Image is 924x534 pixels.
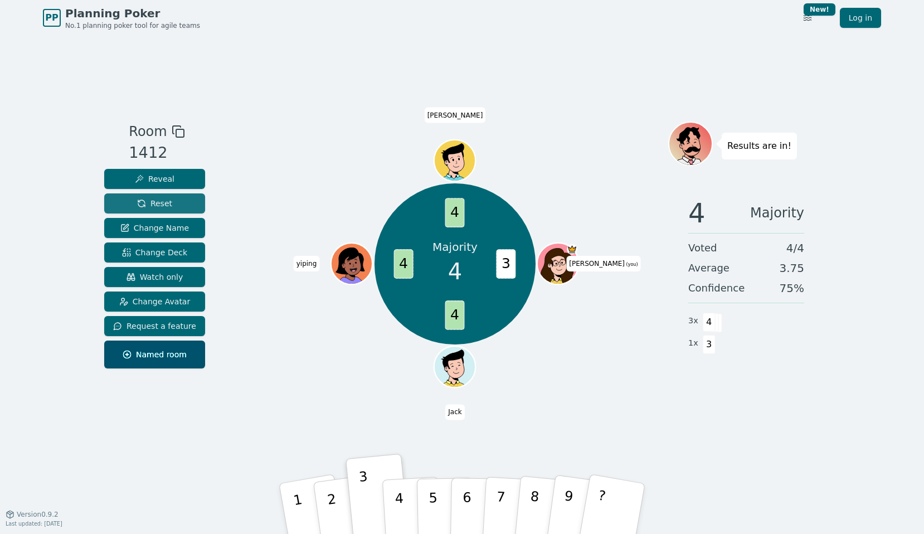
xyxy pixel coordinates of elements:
span: Click to change your name [425,108,486,123]
p: Majority [432,239,478,255]
span: 4 [394,249,414,278]
button: New! [797,8,818,28]
div: New! [804,3,835,16]
span: Average [688,260,730,276]
button: Reset [104,193,205,213]
span: Majority [750,200,804,226]
span: Reset [137,198,172,209]
span: Confidence [688,280,745,296]
span: 3 [703,335,716,354]
span: Click to change your name [566,256,640,271]
span: Change Avatar [119,296,191,307]
span: (you) [625,262,638,267]
span: 4 [445,300,465,329]
button: Named room [104,341,205,368]
span: 3 x [688,315,698,327]
span: Last updated: [DATE] [6,521,62,527]
span: 4 [448,255,462,288]
a: Log in [840,8,881,28]
span: Zach is the host [567,244,578,255]
button: Reveal [104,169,205,189]
span: Watch only [127,271,183,283]
span: Voted [688,240,717,256]
span: 1 x [688,337,698,349]
span: 4 [445,198,465,227]
span: Named room [123,349,187,360]
span: Change Name [120,222,189,234]
button: Change Avatar [104,292,205,312]
span: 4 [703,313,716,332]
p: Results are in! [727,138,791,154]
span: No.1 planning poker tool for agile teams [65,21,200,30]
button: Watch only [104,267,205,287]
button: Change Name [104,218,205,238]
span: 3.75 [779,260,804,276]
span: Click to change your name [445,405,464,420]
span: 4 [688,200,706,226]
span: Request a feature [113,321,196,332]
span: 75 % [780,280,804,296]
button: Version0.9.2 [6,510,59,519]
button: Change Deck [104,242,205,263]
span: Click to change your name [294,256,320,271]
span: Room [129,122,167,142]
span: Reveal [135,173,174,185]
span: 4 / 4 [786,240,804,256]
button: Request a feature [104,316,205,336]
span: Version 0.9.2 [17,510,59,519]
span: 3 [497,249,516,278]
span: Change Deck [122,247,187,258]
a: PPPlanning PokerNo.1 planning poker tool for agile teams [43,6,200,30]
div: 1412 [129,142,184,164]
p: 3 [358,469,373,530]
span: PP [45,11,58,25]
button: Click to change your avatar [539,244,578,283]
span: Planning Poker [65,6,200,21]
